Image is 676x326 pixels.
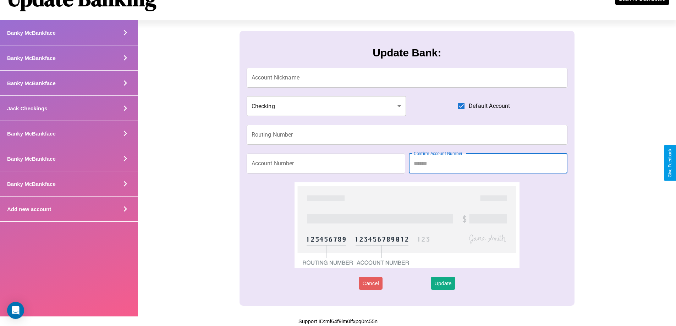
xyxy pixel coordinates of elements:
[373,47,441,59] h3: Update Bank:
[7,30,56,36] h4: Banky McBankface
[359,277,383,290] button: Cancel
[414,150,462,156] label: Confirm Account Number
[247,96,406,116] div: Checking
[7,105,47,111] h4: Jack Checkings
[469,102,510,110] span: Default Account
[298,316,378,326] p: Support ID: mf64f9im0ifxpq0rc55n
[7,302,24,319] div: Open Intercom Messenger
[7,55,56,61] h4: Banky McBankface
[7,80,56,86] h4: Banky McBankface
[431,277,455,290] button: Update
[667,149,672,177] div: Give Feedback
[7,206,51,212] h4: Add new account
[7,181,56,187] h4: Banky McBankface
[7,156,56,162] h4: Banky McBankface
[295,182,519,268] img: check
[7,131,56,137] h4: Banky McBankface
